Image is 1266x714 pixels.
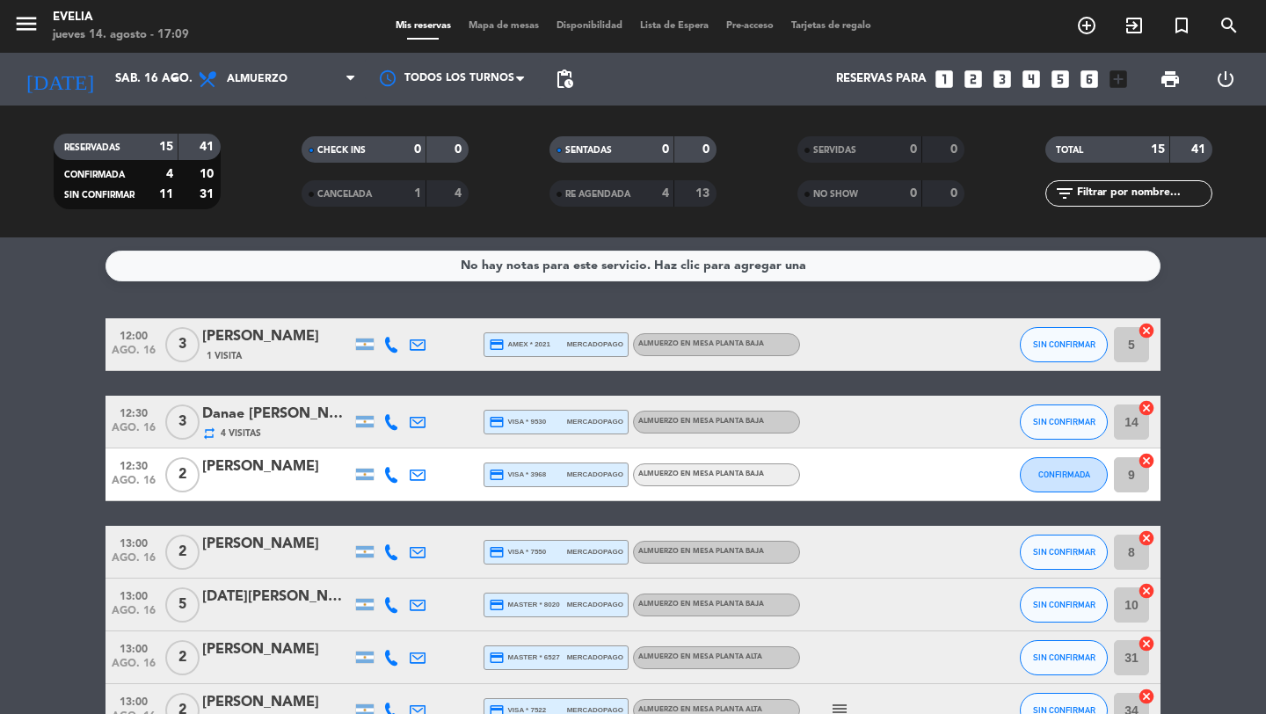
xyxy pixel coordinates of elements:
span: ago. 16 [112,422,156,442]
strong: 4 [166,168,173,180]
button: CONFIRMADA [1020,457,1108,492]
i: credit_card [489,337,505,353]
strong: 4 [662,187,669,200]
i: add_circle_outline [1076,15,1097,36]
span: RE AGENDADA [565,190,630,199]
span: mercadopago [567,339,623,350]
span: 13:00 [112,585,156,605]
span: ALMUERZO en MESA PLANTA ALTA [638,653,762,660]
span: ago. 16 [112,552,156,572]
strong: 0 [702,143,713,156]
button: SIN CONFIRMAR [1020,404,1108,440]
span: SIN CONFIRMAR [64,191,135,200]
i: repeat [202,426,216,441]
span: mercadopago [567,416,623,427]
span: 1 Visita [207,349,242,363]
span: mercadopago [567,469,623,480]
i: cancel [1138,452,1155,470]
strong: 4 [455,187,465,200]
span: 3 [165,404,200,440]
span: SIN CONFIRMAR [1033,339,1095,349]
i: credit_card [489,597,505,613]
div: [PERSON_NAME] [202,691,352,714]
span: CANCELADA [317,190,372,199]
div: Evelia [53,9,189,26]
span: 12:30 [112,402,156,422]
span: ALMUERZO en MESA PLANTA BAJA [638,418,764,425]
span: mercadopago [567,652,623,663]
button: SIN CONFIRMAR [1020,640,1108,675]
div: [PERSON_NAME] [202,455,352,478]
span: 5 [165,587,200,623]
i: looks_6 [1078,68,1101,91]
button: SIN CONFIRMAR [1020,327,1108,362]
button: SIN CONFIRMAR [1020,535,1108,570]
span: mercadopago [567,546,623,557]
span: CONFIRMADA [1038,470,1090,479]
span: SIN CONFIRMAR [1033,600,1095,609]
span: SIN CONFIRMAR [1033,417,1095,426]
span: 13:00 [112,532,156,552]
span: amex * 2021 [489,337,550,353]
strong: 41 [1191,143,1209,156]
span: 4 Visitas [221,426,261,441]
i: exit_to_app [1124,15,1145,36]
strong: 15 [1151,143,1165,156]
strong: 11 [159,188,173,200]
strong: 13 [695,187,713,200]
span: ALMUERZO en MESA PLANTA BAJA [638,548,764,555]
span: ago. 16 [112,605,156,625]
span: RESERVADAS [64,143,120,152]
strong: 15 [159,141,173,153]
span: Reservas para [836,72,927,86]
i: [DATE] [13,60,106,98]
span: ALMUERZO en MESA PLANTA BAJA [638,470,764,477]
strong: 41 [200,141,217,153]
div: No hay notas para este servicio. Haz clic para agregar una [461,256,806,276]
span: 12:00 [112,324,156,345]
i: cancel [1138,529,1155,547]
span: CONFIRMADA [64,171,125,179]
span: Mapa de mesas [460,21,548,31]
span: Almuerzo [227,73,287,85]
strong: 1 [414,187,421,200]
span: visa * 7550 [489,544,546,560]
span: master * 8020 [489,597,560,613]
i: credit_card [489,544,505,560]
span: SIN CONFIRMAR [1033,547,1095,557]
span: SIN CONFIRMAR [1033,652,1095,662]
i: looks_5 [1049,68,1072,91]
strong: 0 [414,143,421,156]
span: ALMUERZO en MESA PLANTA BAJA [638,601,764,608]
span: print [1160,69,1181,90]
span: Lista de Espera [631,21,717,31]
span: Disponibilidad [548,21,631,31]
span: ALMUERZO en MESA PLANTA BAJA [638,340,764,347]
div: Danae [PERSON_NAME] [202,403,352,426]
div: [PERSON_NAME] [202,533,352,556]
i: cancel [1138,582,1155,600]
div: jueves 14. agosto - 17:09 [53,26,189,44]
i: looks_one [933,68,956,91]
strong: 0 [910,143,917,156]
span: visa * 9530 [489,414,546,430]
span: ALMUERZO en MESA PLANTA ALTA [638,706,762,713]
span: 3 [165,327,200,362]
span: SERVIDAS [813,146,856,155]
span: 2 [165,535,200,570]
div: [DATE][PERSON_NAME] [202,586,352,608]
span: NO SHOW [813,190,858,199]
strong: 0 [950,187,961,200]
span: 13:00 [112,690,156,710]
i: add_box [1107,68,1130,91]
span: mercadopago [567,599,623,610]
span: Mis reservas [387,21,460,31]
i: cancel [1138,399,1155,417]
span: CHECK INS [317,146,366,155]
span: 13:00 [112,637,156,658]
strong: 0 [950,143,961,156]
strong: 0 [910,187,917,200]
span: ago. 16 [112,345,156,365]
strong: 0 [662,143,669,156]
i: search [1219,15,1240,36]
